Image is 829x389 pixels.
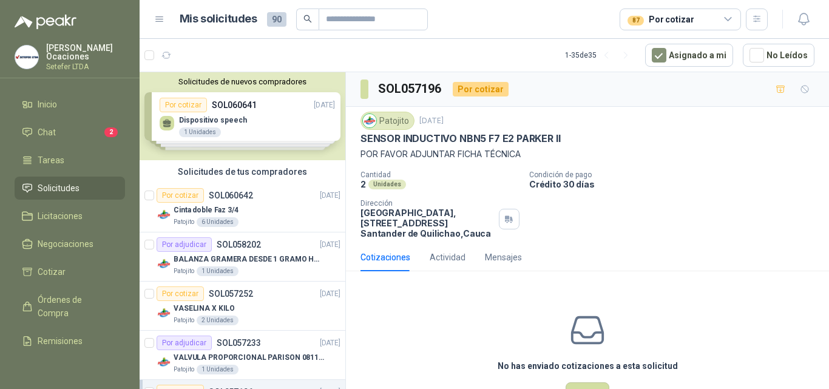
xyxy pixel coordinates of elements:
span: Tareas [38,154,64,167]
p: 2 [360,179,366,189]
a: Chat2 [15,121,125,144]
a: Órdenes de Compra [15,288,125,325]
div: 1 Unidades [197,365,239,374]
img: Company Logo [157,257,171,271]
h3: No has enviado cotizaciones a esta solicitud [498,359,678,373]
span: Órdenes de Compra [38,293,113,320]
button: Asignado a mi [645,44,733,67]
p: Patojito [174,217,194,227]
p: Patojito [174,365,194,374]
span: Remisiones [38,334,83,348]
span: Cotizar [38,265,66,279]
p: VALVULA PROPORCIONAL PARISON 0811404612 / 4WRPEH6C4 REXROTH [174,352,325,364]
p: [GEOGRAPHIC_DATA], [STREET_ADDRESS] Santander de Quilichao , Cauca [360,208,494,238]
a: Remisiones [15,330,125,353]
span: search [303,15,312,23]
p: Patojito [174,316,194,325]
img: Company Logo [157,355,171,370]
a: Por adjudicarSOL058202[DATE] Company LogoBALANZA GRAMERA DESDE 1 GRAMO HASTA 5 GRAMOSPatojito1 Un... [140,232,345,282]
p: Cantidad [360,171,519,179]
button: Solicitudes de nuevos compradores [144,77,340,86]
p: Cinta doble Faz 3/4 [174,205,239,216]
a: Licitaciones [15,205,125,228]
div: 6 Unidades [197,217,239,227]
div: Solicitudes de tus compradores [140,160,345,183]
p: BALANZA GRAMERA DESDE 1 GRAMO HASTA 5 GRAMOS [174,254,325,265]
button: No Leídos [743,44,814,67]
span: Inicio [38,98,57,111]
p: Patojito [174,266,194,276]
p: SOL057233 [217,339,261,347]
a: Configuración [15,357,125,381]
div: Por cotizar [628,13,694,26]
p: SOL060642 [209,191,253,200]
a: Por adjudicarSOL057233[DATE] Company LogoVALVULA PROPORCIONAL PARISON 0811404612 / 4WRPEH6C4 REXR... [140,331,345,380]
p: POR FAVOR ADJUNTAR FICHA TÉCNICA [360,147,814,161]
div: Unidades [368,180,406,189]
p: [DATE] [320,239,340,251]
div: Patojito [360,112,414,130]
div: Cotizaciones [360,251,410,264]
a: Solicitudes [15,177,125,200]
h1: Mis solicitudes [180,10,257,28]
div: Por adjudicar [157,336,212,350]
img: Logo peakr [15,15,76,29]
span: Negociaciones [38,237,93,251]
img: Company Logo [15,46,38,69]
img: Company Logo [157,208,171,222]
p: [DATE] [320,190,340,201]
div: 87 [628,16,644,25]
div: 2 Unidades [197,316,239,325]
div: Mensajes [485,251,522,264]
div: Por cotizar [453,82,509,96]
div: Por cotizar [157,286,204,301]
p: [DATE] [419,115,444,127]
img: Company Logo [363,114,376,127]
a: Negociaciones [15,232,125,255]
img: Company Logo [157,306,171,320]
p: Condición de pago [529,171,824,179]
span: Solicitudes [38,181,80,195]
span: Licitaciones [38,209,83,223]
div: Por adjudicar [157,237,212,252]
p: [DATE] [320,337,340,349]
a: Por cotizarSOL057252[DATE] Company LogoVASELINA X KILOPatojito2 Unidades [140,282,345,331]
a: Tareas [15,149,125,172]
a: Por cotizarSOL060642[DATE] Company LogoCinta doble Faz 3/4Patojito6 Unidades [140,183,345,232]
p: Crédito 30 días [529,179,824,189]
h3: SOL057196 [378,79,443,98]
div: Solicitudes de nuevos compradoresPor cotizarSOL060641[DATE] Dispositivo speech1 UnidadesPor cotiz... [140,72,345,160]
p: SOL057252 [209,289,253,298]
p: SENSOR INDUCTIVO NBN5 F7 E2 PARKER II [360,132,560,145]
span: 2 [104,127,118,137]
p: Dirección [360,199,494,208]
div: Por cotizar [157,188,204,203]
div: 1 - 35 de 35 [565,46,635,65]
p: [DATE] [320,288,340,300]
span: Chat [38,126,56,139]
a: Inicio [15,93,125,116]
span: 90 [267,12,286,27]
p: Setefer LTDA [46,63,125,70]
p: SOL058202 [217,240,261,249]
div: 1 Unidades [197,266,239,276]
a: Cotizar [15,260,125,283]
div: Actividad [430,251,465,264]
p: VASELINA X KILO [174,303,235,314]
p: [PERSON_NAME] Ocaciones [46,44,125,61]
